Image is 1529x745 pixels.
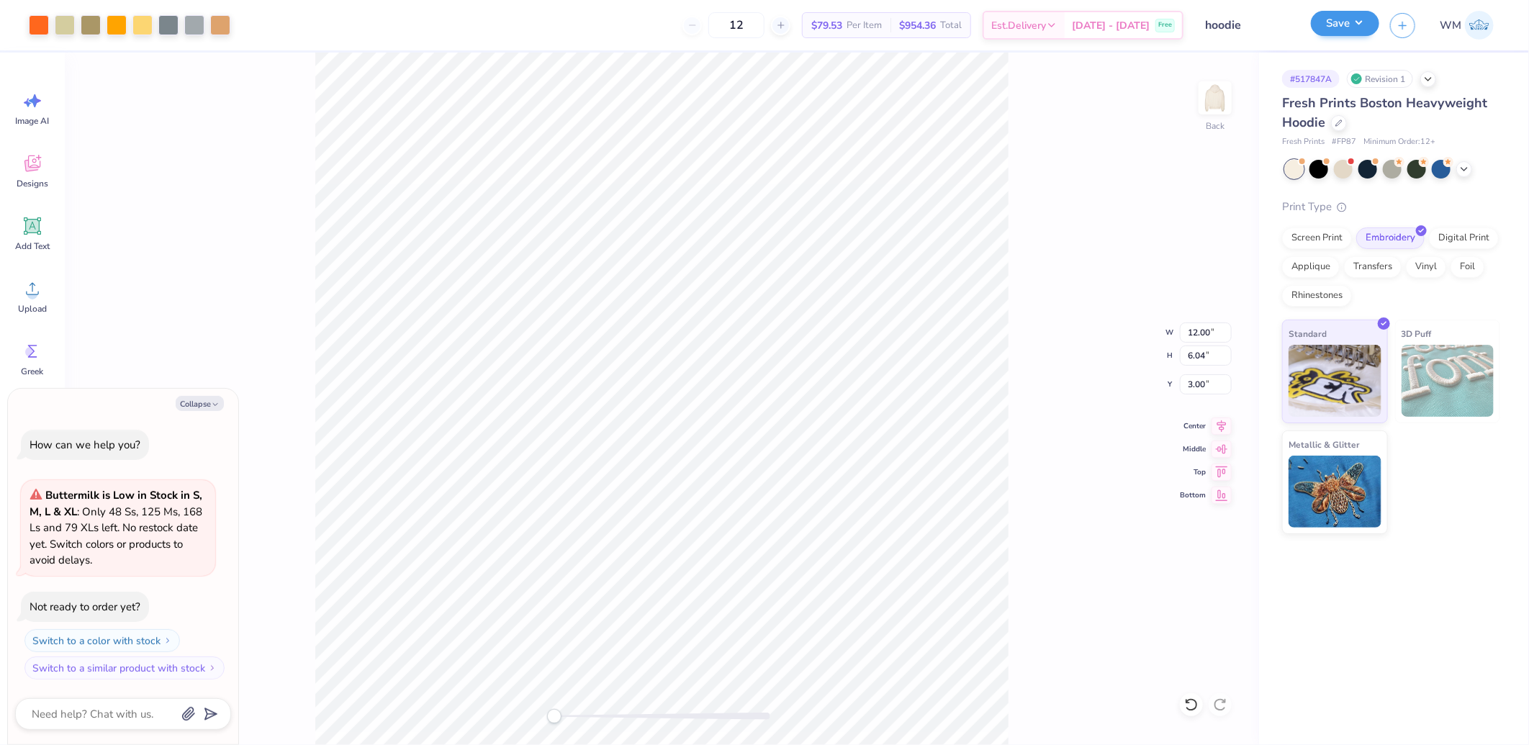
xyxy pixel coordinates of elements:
[708,12,764,38] input: – –
[1072,18,1150,33] span: [DATE] - [DATE]
[1206,119,1224,132] div: Back
[547,709,561,723] div: Accessibility label
[30,438,140,452] div: How can we help you?
[1289,326,1327,341] span: Standard
[1402,326,1432,341] span: 3D Puff
[1194,11,1300,40] input: Untitled Design
[30,488,202,519] strong: Buttermilk is Low in Stock in S, M, L & XL
[1180,489,1206,501] span: Bottom
[899,18,936,33] span: $954.36
[1289,437,1360,452] span: Metallic & Glitter
[1332,136,1356,148] span: # FP87
[1344,256,1402,278] div: Transfers
[991,18,1046,33] span: Est. Delivery
[1180,466,1206,478] span: Top
[1158,20,1172,30] span: Free
[30,488,202,567] span: : Only 48 Ss, 125 Ms, 168 Ls and 79 XLs left. No restock date yet. Switch colors or products to a...
[1282,136,1325,148] span: Fresh Prints
[1282,199,1500,215] div: Print Type
[1289,456,1381,528] img: Metallic & Glitter
[1289,345,1381,417] img: Standard
[1433,11,1500,40] a: WM
[1180,443,1206,455] span: Middle
[1440,17,1461,34] span: WM
[1356,227,1425,249] div: Embroidery
[1363,136,1435,148] span: Minimum Order: 12 +
[1347,70,1413,88] div: Revision 1
[1282,256,1340,278] div: Applique
[940,18,962,33] span: Total
[16,115,50,127] span: Image AI
[1402,345,1494,417] img: 3D Puff
[15,240,50,252] span: Add Text
[17,178,48,189] span: Designs
[1180,420,1206,432] span: Center
[1429,227,1499,249] div: Digital Print
[22,366,44,377] span: Greek
[1282,70,1340,88] div: # 517847A
[208,664,217,672] img: Switch to a similar product with stock
[1201,83,1230,112] img: Back
[1282,285,1352,307] div: Rhinestones
[163,636,172,645] img: Switch to a color with stock
[811,18,842,33] span: $79.53
[847,18,882,33] span: Per Item
[18,303,47,315] span: Upload
[1451,256,1484,278] div: Foil
[176,396,224,411] button: Collapse
[1311,11,1379,36] button: Save
[24,656,225,679] button: Switch to a similar product with stock
[1282,94,1487,131] span: Fresh Prints Boston Heavyweight Hoodie
[24,629,180,652] button: Switch to a color with stock
[30,600,140,614] div: Not ready to order yet?
[1465,11,1494,40] img: Wilfredo Manabat
[1406,256,1446,278] div: Vinyl
[1282,227,1352,249] div: Screen Print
